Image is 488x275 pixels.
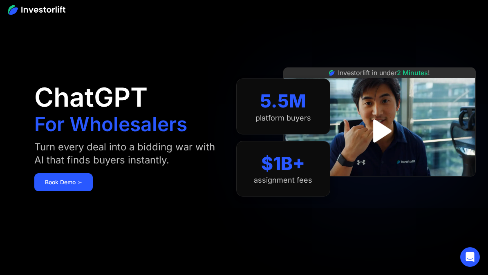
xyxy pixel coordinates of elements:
[460,247,480,267] div: Open Intercom Messenger
[260,90,306,112] div: 5.5M
[361,113,398,149] a: open lightbox
[318,181,441,190] iframe: Customer reviews powered by Trustpilot
[34,141,220,167] div: Turn every deal into a bidding war with AI that finds buyers instantly.
[34,114,187,134] h1: For Wholesalers
[338,68,430,78] div: Investorlift in under !
[261,153,305,174] div: $1B+
[34,84,148,110] h1: ChatGPT
[255,114,311,123] div: platform buyers
[397,69,428,77] span: 2 Minutes
[34,173,93,191] a: Book Demo ➢
[254,176,312,185] div: assignment fees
